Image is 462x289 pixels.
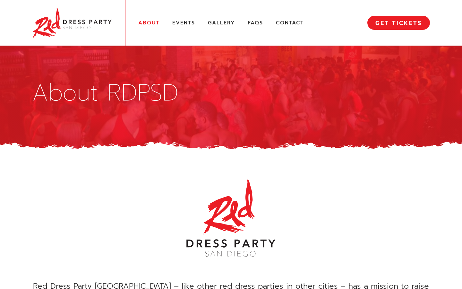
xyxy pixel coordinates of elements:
a: Gallery [208,20,235,26]
h1: About RDPSD [32,81,430,104]
a: GET TICKETS [367,16,430,30]
a: About [138,20,159,26]
a: Contact [276,20,304,26]
a: Events [172,20,195,26]
a: FAQs [248,20,263,26]
img: Red Dress Party San Diego [32,6,112,39]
